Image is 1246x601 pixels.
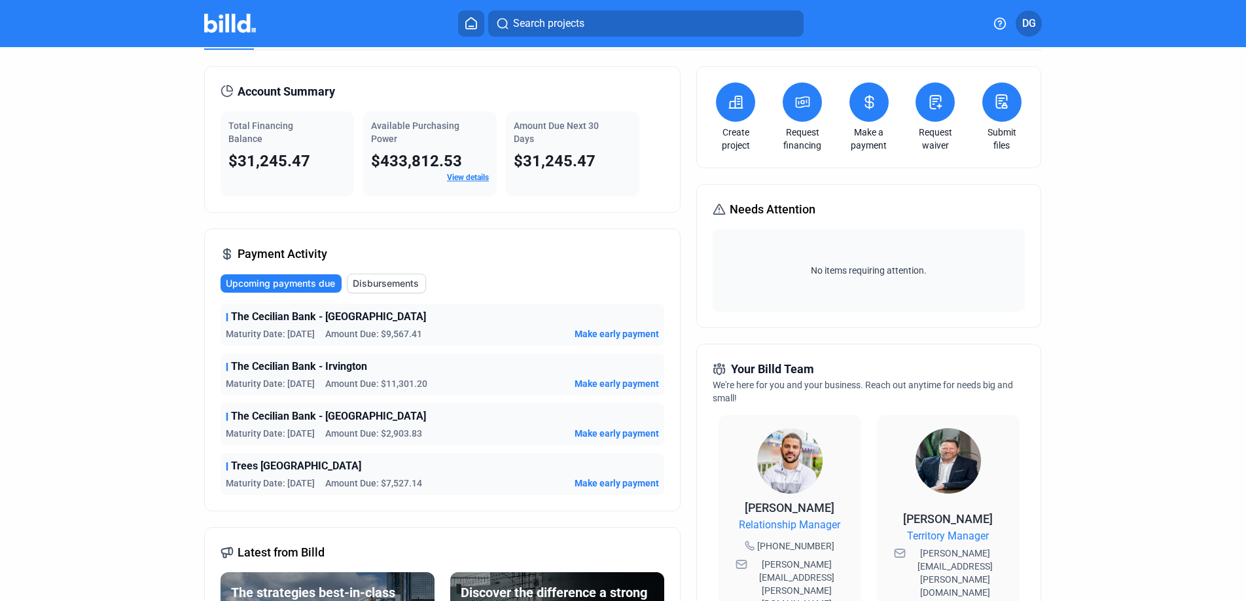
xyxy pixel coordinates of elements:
[228,120,293,144] span: Total Financing Balance
[226,327,315,340] span: Maturity Date: [DATE]
[718,264,1019,277] span: No items requiring attention.
[226,427,315,440] span: Maturity Date: [DATE]
[731,360,814,378] span: Your Billd Team
[713,380,1013,403] span: We're here for you and your business. Reach out anytime for needs big and small!
[204,14,256,33] img: Billd Company Logo
[1016,10,1042,37] button: DG
[347,274,426,293] button: Disbursements
[745,501,834,515] span: [PERSON_NAME]
[575,477,659,490] button: Make early payment
[488,10,804,37] button: Search projects
[231,309,426,325] span: The Cecilian Bank - [GEOGRAPHIC_DATA]
[228,152,310,170] span: $31,245.47
[353,277,419,290] span: Disbursements
[231,458,361,474] span: Trees [GEOGRAPHIC_DATA]
[757,539,834,553] span: [PHONE_NUMBER]
[575,377,659,390] button: Make early payment
[730,200,815,219] span: Needs Attention
[221,274,342,293] button: Upcoming payments due
[513,16,584,31] span: Search projects
[779,126,825,152] a: Request financing
[739,517,840,533] span: Relationship Manager
[514,152,596,170] span: $31,245.47
[575,427,659,440] button: Make early payment
[903,512,993,526] span: [PERSON_NAME]
[713,126,758,152] a: Create project
[908,547,1003,599] span: [PERSON_NAME][EMAIL_ADDRESS][PERSON_NAME][DOMAIN_NAME]
[325,477,422,490] span: Amount Due: $7,527.14
[325,427,422,440] span: Amount Due: $2,903.83
[231,409,426,424] span: The Cecilian Bank - [GEOGRAPHIC_DATA]
[757,428,823,494] img: Relationship Manager
[371,120,459,144] span: Available Purchasing Power
[1022,16,1036,31] span: DG
[575,327,659,340] button: Make early payment
[226,477,315,490] span: Maturity Date: [DATE]
[371,152,462,170] span: $433,812.53
[325,377,427,390] span: Amount Due: $11,301.20
[514,120,599,144] span: Amount Due Next 30 Days
[231,359,367,374] span: The Cecilian Bank - Irvington
[447,173,489,182] a: View details
[325,327,422,340] span: Amount Due: $9,567.41
[238,245,327,263] span: Payment Activity
[846,126,892,152] a: Make a payment
[907,528,989,544] span: Territory Manager
[912,126,958,152] a: Request waiver
[916,428,981,494] img: Territory Manager
[238,82,335,101] span: Account Summary
[226,377,315,390] span: Maturity Date: [DATE]
[238,543,325,562] span: Latest from Billd
[979,126,1025,152] a: Submit files
[226,277,335,290] span: Upcoming payments due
